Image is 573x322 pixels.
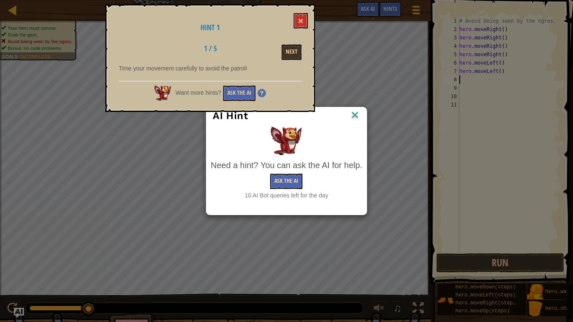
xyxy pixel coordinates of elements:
[349,109,360,122] img: IconClose.svg
[154,86,171,101] img: AI
[271,127,302,155] img: AI Hint Animal
[119,64,302,73] p: Time your movement carefully to avoid the patrol!
[281,44,302,60] button: Next
[184,44,237,53] h2: 1 / 5
[223,86,255,101] button: Ask the AI
[258,89,266,97] img: Hint
[175,89,221,96] span: Want more hints?
[211,191,362,200] div: 10 AI Bot queries left for the day
[213,110,248,122] span: AI Hint
[201,22,220,33] span: Hint 1
[211,159,362,171] div: Need a hint? You can ask the AI for help.
[270,174,302,189] button: Ask the AI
